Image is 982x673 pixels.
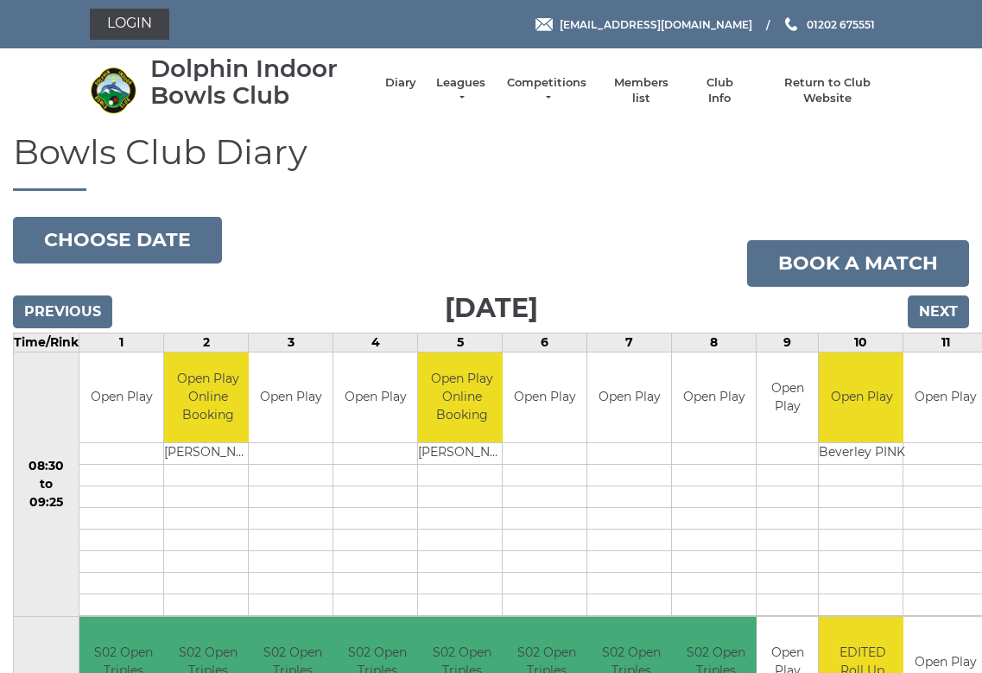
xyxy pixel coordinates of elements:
[14,352,79,617] td: 08:30 to 09:25
[560,17,752,30] span: [EMAIL_ADDRESS][DOMAIN_NAME]
[90,67,137,114] img: Dolphin Indoor Bowls Club
[503,352,586,443] td: Open Play
[587,352,671,443] td: Open Play
[434,75,488,106] a: Leagues
[672,333,757,352] td: 8
[587,333,672,352] td: 7
[79,333,164,352] td: 1
[164,352,251,443] td: Open Play Online Booking
[333,352,417,443] td: Open Play
[164,333,249,352] td: 2
[535,16,752,33] a: Email [EMAIL_ADDRESS][DOMAIN_NAME]
[13,295,112,328] input: Previous
[785,17,797,31] img: Phone us
[535,18,553,31] img: Email
[605,75,677,106] a: Members list
[757,352,818,443] td: Open Play
[249,352,333,443] td: Open Play
[13,217,222,263] button: Choose date
[249,333,333,352] td: 3
[418,443,505,465] td: [PERSON_NAME]
[672,352,756,443] td: Open Play
[694,75,744,106] a: Club Info
[79,352,163,443] td: Open Play
[819,352,905,443] td: Open Play
[747,240,969,287] a: Book a match
[385,75,416,91] a: Diary
[505,75,588,106] a: Competitions
[807,17,875,30] span: 01202 675551
[908,295,969,328] input: Next
[13,133,969,191] h1: Bowls Club Diary
[150,55,368,109] div: Dolphin Indoor Bowls Club
[333,333,418,352] td: 4
[418,352,505,443] td: Open Play Online Booking
[90,9,169,40] a: Login
[782,16,875,33] a: Phone us 01202 675551
[164,443,251,465] td: [PERSON_NAME]
[819,443,905,465] td: Beverley PINK
[762,75,892,106] a: Return to Club Website
[14,333,79,352] td: Time/Rink
[819,333,903,352] td: 10
[418,333,503,352] td: 5
[503,333,587,352] td: 6
[757,333,819,352] td: 9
